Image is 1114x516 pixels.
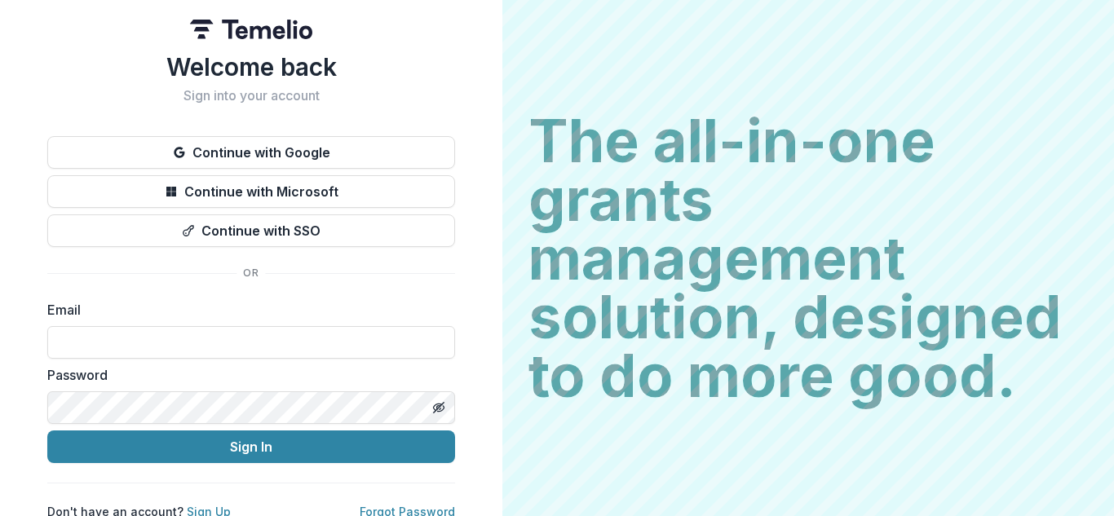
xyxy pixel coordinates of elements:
[47,136,455,169] button: Continue with Google
[426,395,452,421] button: Toggle password visibility
[47,88,455,104] h2: Sign into your account
[47,52,455,82] h1: Welcome back
[47,175,455,208] button: Continue with Microsoft
[47,365,445,385] label: Password
[190,20,312,39] img: Temelio
[47,300,445,320] label: Email
[47,214,455,247] button: Continue with SSO
[47,430,455,463] button: Sign In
